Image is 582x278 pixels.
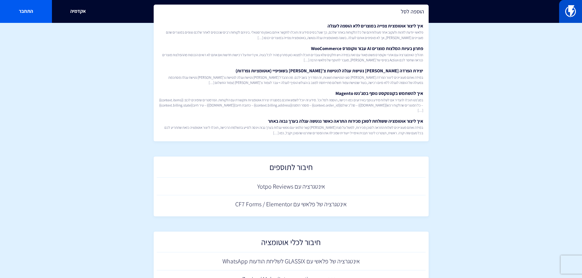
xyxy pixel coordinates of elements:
[160,238,423,250] h2: חיבור לכלי אוטומציה
[157,88,426,115] a: איך להשתמש בקונטקסט נוסף במג’נטו Magentoבמג’נטו תוכלו להגדיר אם לשלוח מידע נוסף באירועים כמו רכיש...
[157,178,426,196] a: אינטגרציה עם Yotpo Reviews
[159,75,423,85] span: במידה ואתם מעוניינים ליצור הפרדה [PERSON_NAME] סוגי הנטישות השונות, זה המדריך בשבילכם. מה ההבדל [...
[154,5,429,19] input: חיפוש מהיר...
[157,160,426,178] a: חיבור לתוספים
[157,115,426,138] a: איך ליצור אוטומציה ששולחת לסוכן מכירות התראה כאשר ננטשה עגלה בערך גבוה באתרבמידה ואתם מעוניינים ל...
[157,20,426,43] a: איך ליצור אוטומצית צפייה במוצרים ללא הוספה לעגלהפלאשי יודעת לזהות ולעקוב אחר פעולותיהם של כל הלקו...
[159,97,423,113] span: במג’נטו תוכלו להגדיר אם לשלוח מידע נוסף באירועים כמו רכישה, הוספה לסל וכו’. מידע זה יוכל לשמש אתכ...
[159,30,423,40] span: פלאשי יודעת לזהות ולעקוב אחר פעולותיהם של כל הלקוחות באתר שלכם, כך שעל בסיס מידע זה תוכלו לתקשר א...
[159,125,423,135] span: במידה ואתם מעוניינים לשלוח התראה לסוכן מכירות, למשל על מנת [PERSON_NAME] קשר טלפוני עם נוטשי עגלו...
[157,65,426,88] a: יצירת הפרדה [PERSON_NAME] נטישת עגלה לנטישת צ’[PERSON_NAME] בשופיפיי (אוטומציות נפרדות)במידה ואתם...
[157,195,426,213] a: אינטגרציה של פלאשי עם CF7 Forms / Elementor
[157,43,426,65] a: פתרון בעיות המלצות מוצרים AI עבור ווקומרס WooCommerceתהליך האינטגרציה עם אתרי ווקומרס פשוט מאוד ע...
[160,163,423,175] h2: חיבור לתוספים
[157,252,426,270] a: אינטגרציה של פלאשי עם GLASSIX לשליחת הודעות WhatsApp
[157,235,426,253] a: חיבור לכלי אוטומציה
[159,52,423,63] span: תהליך האינטגרציה עם אתרי ווקומרס פשוט מאוד עם זאת במידה ויש חלקים שלא עובדים תוכלו למצוא כאן פתרו...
